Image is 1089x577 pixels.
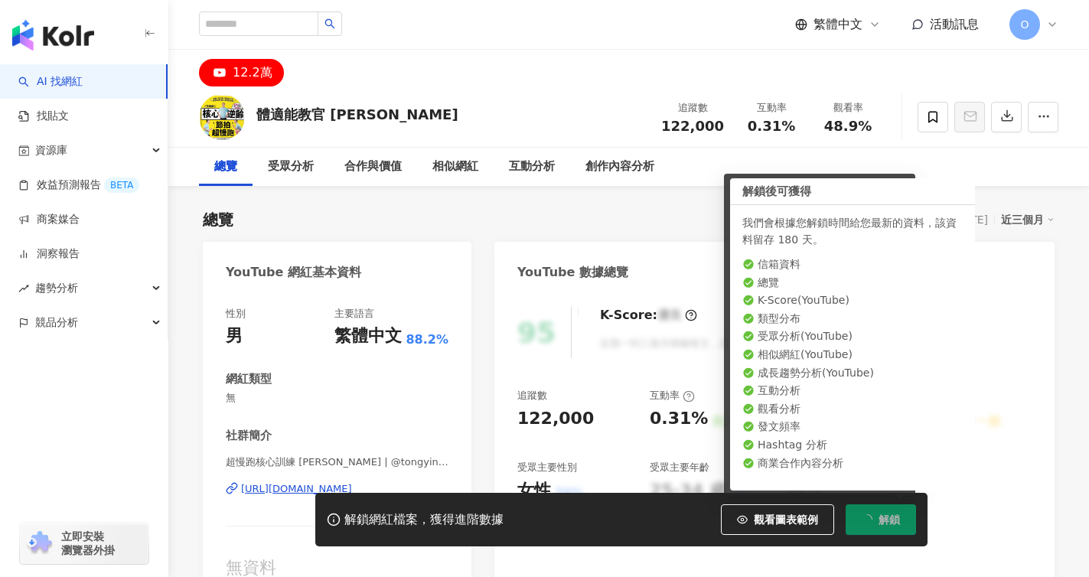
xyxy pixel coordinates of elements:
div: YouTube 數據總覽 [517,264,628,281]
span: 立即安裝 瀏覽器外掛 [61,530,115,557]
li: 觀看分析 [742,402,963,417]
span: 資源庫 [35,133,67,168]
img: logo [12,20,94,51]
div: 總覽 [214,158,237,176]
span: 超慢跑核心訓練 [PERSON_NAME] | @tongyinghsu | UCBE3_mPgrm0SVD0xSE8WnkQ [226,455,448,469]
div: 0.31% [650,407,708,431]
div: 互動率 [650,389,695,403]
div: 合作與價值 [344,158,402,176]
span: O [1020,16,1029,33]
span: 無 [226,391,448,405]
div: 受眾主要性別 [517,461,577,474]
li: 類型分布 [742,311,963,327]
span: search [324,18,335,29]
div: 社群簡介 [226,428,272,444]
span: 0.31% [748,119,795,134]
li: 相似網紅 ( YouTube ) [742,347,963,363]
a: 洞察報告 [18,246,80,262]
a: [URL][DOMAIN_NAME] [226,482,448,496]
span: 觀看圖表範例 [754,513,818,526]
span: 解鎖 [879,513,900,526]
span: 競品分析 [35,305,78,340]
div: 互動率 [742,100,800,116]
div: 追蹤數 [517,389,547,403]
li: 發文頻率 [742,419,963,435]
a: searchAI 找網紅 [18,74,83,90]
div: 創作內容分析 [585,158,654,176]
div: 受眾分析 [268,158,314,176]
div: 近三個月 [1001,210,1055,230]
div: 網紅類型 [226,371,272,387]
div: [URL][DOMAIN_NAME] [241,482,352,496]
div: 我們會根據您解鎖時間給您最新的資料，該資料留存 180 天。 [742,214,963,248]
span: 48.9% [824,119,872,134]
div: 12.2萬 [233,62,272,83]
div: 互動分析 [509,158,555,176]
span: 88.2% [406,331,448,348]
span: rise [18,283,29,294]
div: 繁體中文 [334,324,402,348]
li: 商業合作內容分析 [742,455,963,471]
a: 效益預測報告BETA [18,178,139,193]
li: 互動分析 [742,383,963,399]
div: 男 [226,324,243,348]
li: 受眾分析 ( YouTube ) [742,329,963,344]
div: 體適能教官 [PERSON_NAME] [256,105,458,124]
li: K-Score ( YouTube ) [742,293,963,308]
span: 活動訊息 [930,17,979,31]
button: 觀看圖表範例 [721,504,834,535]
div: 追蹤數 [661,100,724,116]
div: 觀看率 [819,100,877,116]
div: 女性 [517,479,551,503]
div: 主要語言 [334,307,374,321]
span: 繁體中文 [813,16,862,33]
img: KOL Avatar [199,94,245,140]
div: 122,000 [517,407,594,431]
div: 總覽 [203,209,233,230]
li: 成長趨勢分析 ( YouTube ) [742,365,963,380]
span: 趨勢分析 [35,271,78,305]
div: 相似網紅 [432,158,478,176]
a: 商案媒合 [18,212,80,227]
li: Hashtag 分析 [742,438,963,453]
li: 信箱資料 [742,257,963,272]
a: 找貼文 [18,109,69,124]
a: chrome extension立即安裝 瀏覽器外掛 [20,523,148,564]
span: loading [859,512,875,527]
div: 解鎖後可獲得 [730,178,975,205]
div: 解鎖網紅檔案，獲得進階數據 [344,512,504,528]
div: 性別 [226,307,246,321]
button: 解鎖 [846,504,916,535]
div: K-Score : [600,307,697,324]
button: 12.2萬 [199,59,284,86]
span: 122,000 [661,118,724,134]
div: YouTube 網紅基本資料 [226,264,361,281]
img: chrome extension [24,531,54,556]
li: 總覽 [742,275,963,290]
div: 受眾主要年齡 [650,461,709,474]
